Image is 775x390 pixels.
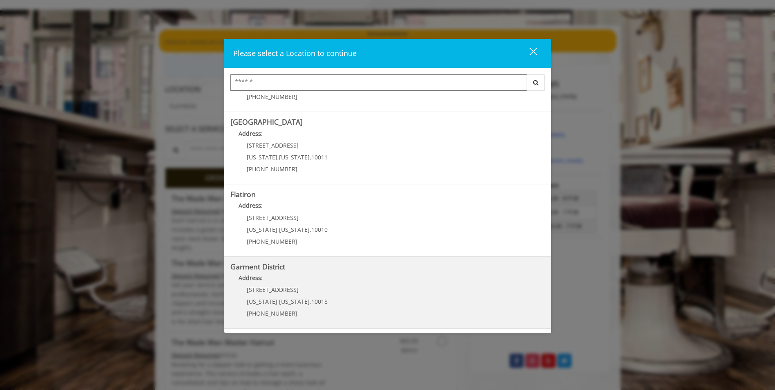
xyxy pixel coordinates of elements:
span: , [310,226,311,233]
b: Address: [239,202,263,209]
b: Flatiron [230,189,256,199]
span: [PHONE_NUMBER] [247,309,297,317]
span: [STREET_ADDRESS] [247,214,299,222]
div: Center Select [230,74,545,95]
span: [US_STATE] [279,226,310,233]
span: [US_STATE] [247,153,277,161]
b: Garment District [230,262,285,271]
span: [US_STATE] [279,153,310,161]
span: [US_STATE] [247,226,277,233]
span: , [277,298,279,305]
span: [US_STATE] [247,298,277,305]
i: Search button [531,80,540,85]
span: 10018 [311,298,328,305]
b: Address: [239,130,263,137]
b: Address: [239,274,263,282]
span: [PHONE_NUMBER] [247,93,297,101]
span: 10011 [311,153,328,161]
span: 10010 [311,226,328,233]
div: close dialog [520,47,536,59]
span: [PHONE_NUMBER] [247,165,297,173]
span: , [277,226,279,233]
span: [STREET_ADDRESS] [247,141,299,149]
b: [GEOGRAPHIC_DATA] [230,117,303,127]
span: , [310,298,311,305]
span: [PHONE_NUMBER] [247,238,297,245]
button: close dialog [514,45,542,62]
span: , [277,153,279,161]
span: Please select a Location to continue [233,48,357,58]
input: Search Center [230,74,527,91]
span: , [310,153,311,161]
span: [US_STATE] [279,298,310,305]
span: [STREET_ADDRESS] [247,286,299,294]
